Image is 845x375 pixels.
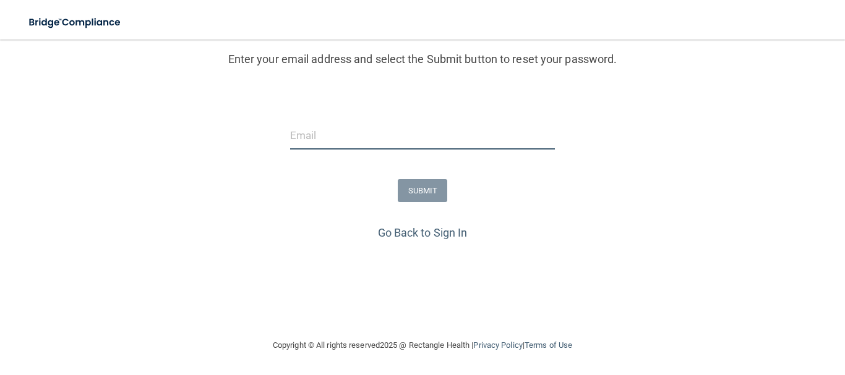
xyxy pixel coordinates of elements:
a: Terms of Use [525,340,572,350]
a: Privacy Policy [473,340,522,350]
button: SUBMIT [398,179,448,202]
img: bridge_compliance_login_screen.278c3ca4.svg [19,10,132,35]
input: Email [290,122,555,150]
div: Copyright © All rights reserved 2025 @ Rectangle Health | | [197,326,648,365]
a: Go Back to Sign In [378,226,468,239]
